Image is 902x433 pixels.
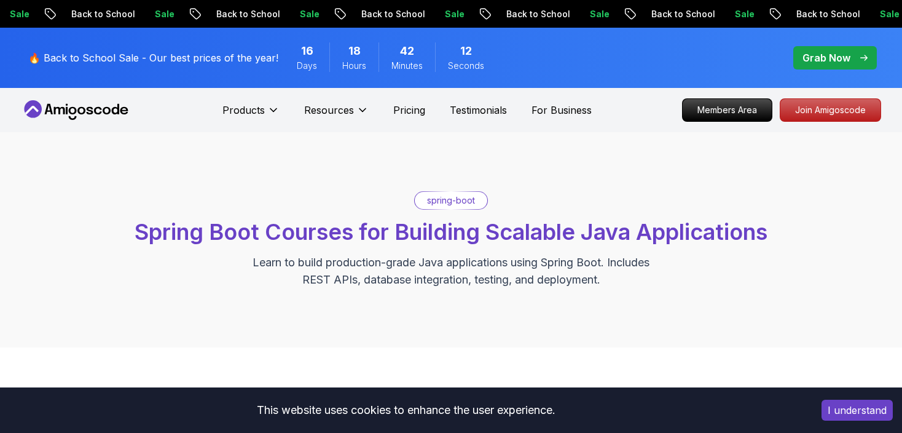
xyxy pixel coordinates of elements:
p: 🔥 Back to School Sale - Our best prices of the year! [28,50,278,65]
p: Back to School [321,8,404,20]
a: Members Area [682,98,772,122]
p: Back to School [611,8,694,20]
p: Products [222,103,265,117]
a: Join Amigoscode [780,98,881,122]
span: 16 Days [301,42,313,60]
button: Resources [304,103,369,127]
p: Join Amigoscode [780,99,880,121]
p: Back to School [466,8,549,20]
p: Resources [304,103,354,117]
p: Grab Now [802,50,850,65]
button: Products [222,103,280,127]
a: Pricing [393,103,425,117]
span: Spring Boot Courses for Building Scalable Java Applications [135,218,767,245]
p: Sale [694,8,734,20]
p: Sale [549,8,589,20]
p: Sale [259,8,299,20]
p: Back to School [176,8,259,20]
span: 12 Seconds [460,42,472,60]
span: 18 Hours [348,42,361,60]
p: Sale [839,8,879,20]
p: Sale [114,8,154,20]
span: Seconds [448,60,484,72]
span: 42 Minutes [400,42,414,60]
div: This website uses cookies to enhance the user experience. [9,397,803,424]
button: Accept cookies [822,400,893,421]
p: spring-boot [427,194,475,207]
span: Minutes [391,60,423,72]
p: Learn to build production-grade Java applications using Spring Boot. Includes REST APIs, database... [245,254,657,288]
p: Back to School [31,8,114,20]
span: Days [297,60,317,72]
p: Back to School [756,8,839,20]
p: Sale [404,8,444,20]
span: Hours [342,60,366,72]
a: Testimonials [450,103,507,117]
p: Members Area [683,99,772,121]
a: For Business [531,103,592,117]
